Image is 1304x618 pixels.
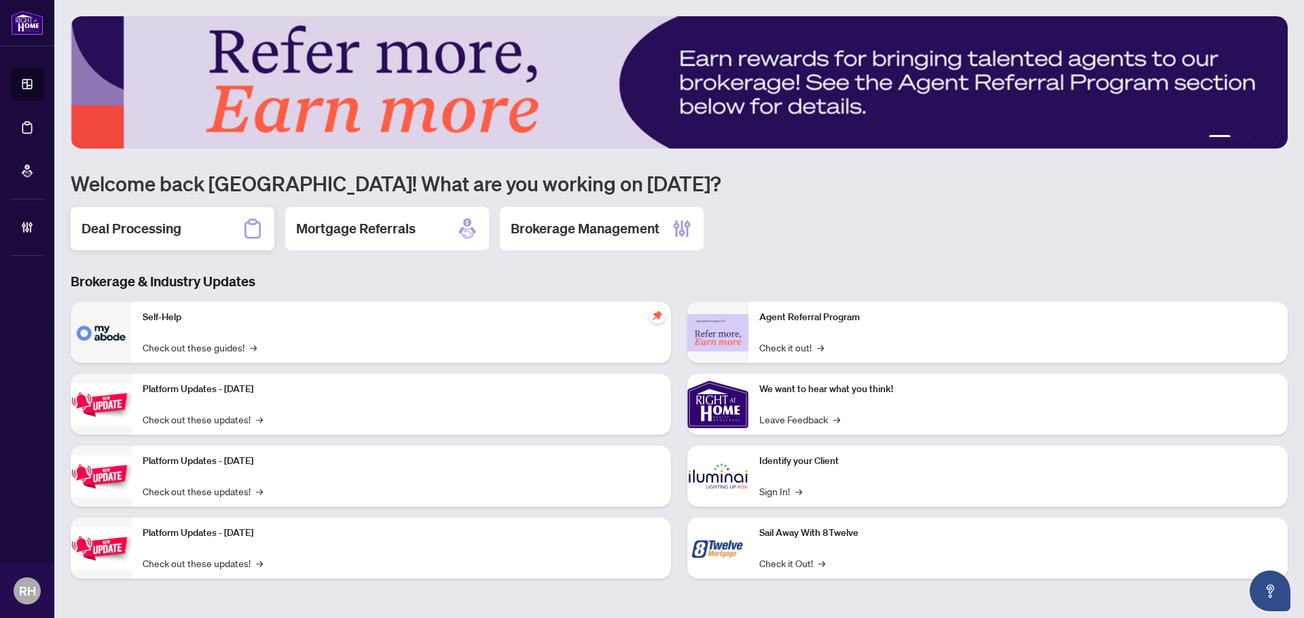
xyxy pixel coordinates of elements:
button: 4 [1258,135,1263,140]
p: Platform Updates - [DATE] [143,382,660,397]
p: Platform Updates - [DATE] [143,454,660,469]
img: logo [11,10,43,35]
img: We want to hear what you think! [687,374,748,435]
button: 3 [1247,135,1252,140]
img: Slide 0 [71,16,1288,149]
button: 5 [1269,135,1274,140]
img: Identify your Client [687,446,748,507]
button: Open asap [1250,571,1290,611]
img: Agent Referral Program [687,314,748,351]
a: Sign In!→ [759,484,802,499]
h2: Brokerage Management [511,219,659,238]
button: 1 [1209,135,1231,140]
span: → [256,484,263,499]
a: Check out these updates!→ [143,412,263,427]
span: pushpin [649,307,666,324]
span: RH [19,581,36,600]
p: Self-Help [143,310,660,325]
span: → [250,340,257,355]
h2: Deal Processing [81,219,181,238]
p: Sail Away With 8Twelve [759,526,1277,541]
p: Platform Updates - [DATE] [143,526,660,541]
p: Agent Referral Program [759,310,1277,325]
span: → [256,556,263,571]
h1: Welcome back [GEOGRAPHIC_DATA]! What are you working on [DATE]? [71,170,1288,196]
span: → [817,340,824,355]
span: → [256,412,263,427]
button: 2 [1236,135,1242,140]
img: Platform Updates - June 23, 2025 [71,527,132,570]
a: Leave Feedback→ [759,412,840,427]
a: Check out these updates!→ [143,484,263,499]
img: Self-Help [71,302,132,363]
h3: Brokerage & Industry Updates [71,272,1288,291]
a: Check it out!→ [759,340,824,355]
h2: Mortgage Referrals [296,219,416,238]
span: → [833,412,840,427]
img: Platform Updates - July 21, 2025 [71,383,132,426]
a: Check it Out!→ [759,556,825,571]
img: Sail Away With 8Twelve [687,518,748,579]
a: Check out these updates!→ [143,556,263,571]
p: Identify your Client [759,454,1277,469]
span: → [795,484,802,499]
span: → [818,556,825,571]
p: We want to hear what you think! [759,382,1277,397]
a: Check out these guides!→ [143,340,257,355]
img: Platform Updates - July 8, 2025 [71,455,132,498]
